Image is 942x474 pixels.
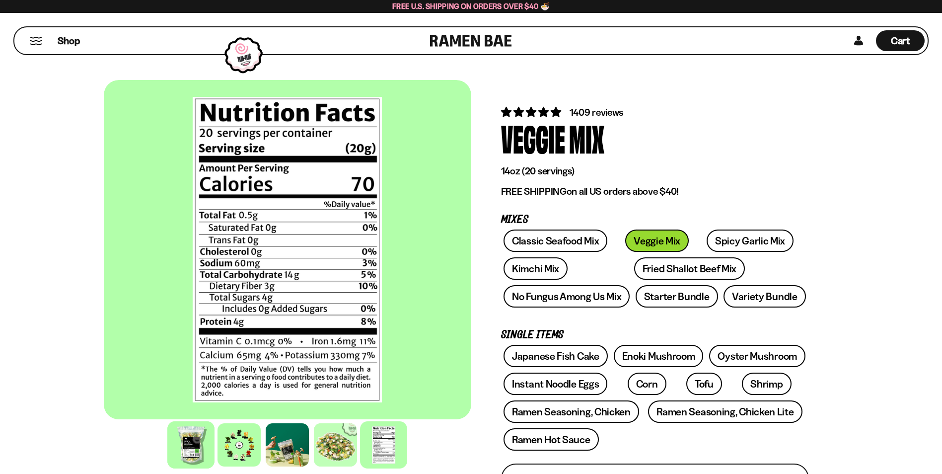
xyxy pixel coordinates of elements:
a: Variety Bundle [724,285,806,308]
a: Oyster Mushroom [709,345,805,367]
a: Classic Seafood Mix [504,230,607,252]
a: Ramen Seasoning, Chicken Lite [648,400,802,423]
a: Fried Shallot Beef Mix [634,257,745,280]
p: Single Items [501,330,809,340]
a: Ramen Hot Sauce [504,428,599,451]
span: Cart [891,35,910,47]
a: Corn [628,373,666,395]
a: Ramen Seasoning, Chicken [504,400,639,423]
p: Mixes [501,215,809,225]
strong: FREE SHIPPING [501,185,567,197]
a: Shop [58,30,80,51]
div: Mix [569,119,604,157]
span: 4.76 stars [501,106,563,118]
a: Enoki Mushroom [614,345,704,367]
div: Veggie [501,119,565,157]
a: Shrimp [742,373,791,395]
a: Japanese Fish Cake [504,345,608,367]
span: Shop [58,34,80,48]
a: Kimchi Mix [504,257,568,280]
a: Starter Bundle [636,285,718,308]
a: Instant Noodle Eggs [504,373,607,395]
a: No Fungus Among Us Mix [504,285,630,308]
p: 14oz (20 servings) [501,165,809,177]
button: Mobile Menu Trigger [29,37,43,45]
a: Spicy Garlic Mix [707,230,794,252]
span: Free U.S. Shipping on Orders over $40 🍜 [392,1,550,11]
a: Tofu [686,373,722,395]
span: 1409 reviews [570,106,624,118]
div: Cart [876,27,925,54]
p: on all US orders above $40! [501,185,809,198]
